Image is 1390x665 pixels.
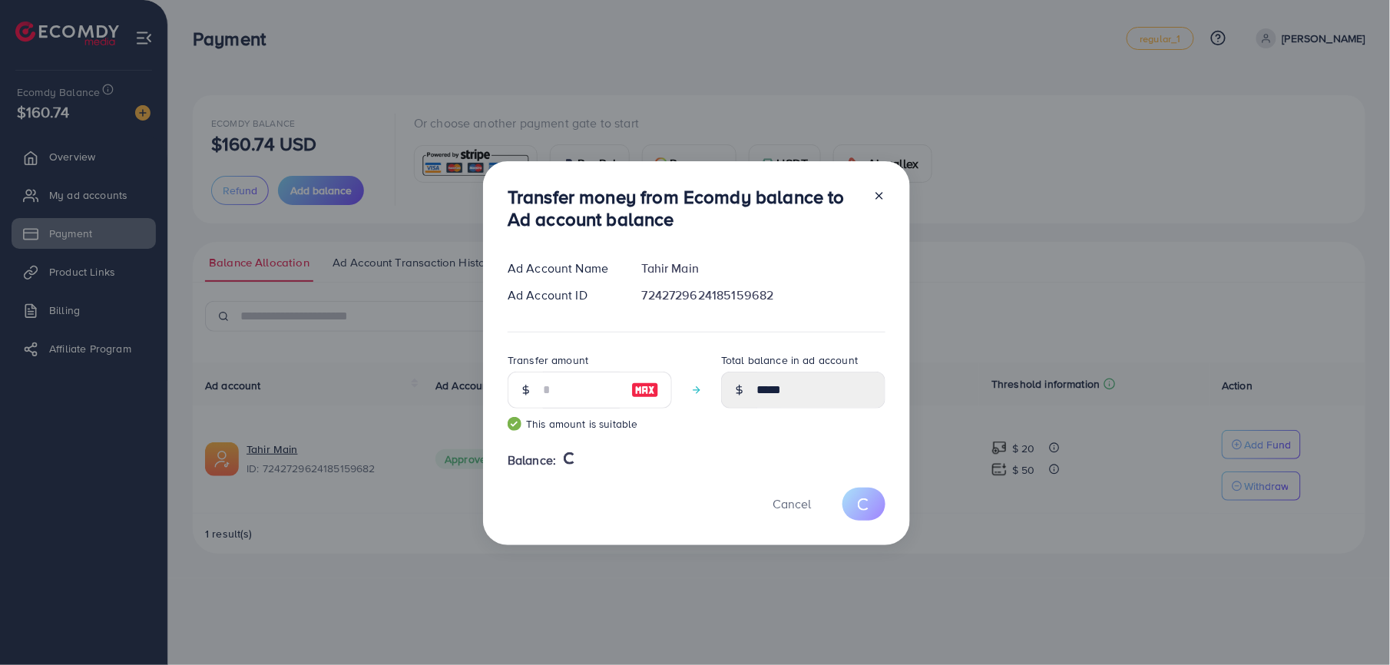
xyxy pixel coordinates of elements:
h3: Transfer money from Ecomdy balance to Ad account balance [508,186,861,230]
label: Transfer amount [508,352,588,368]
span: Cancel [773,495,811,512]
div: Ad Account ID [495,286,630,304]
div: 7242729624185159682 [630,286,898,304]
label: Total balance in ad account [721,352,858,368]
div: Tahir Main [630,260,898,277]
span: Balance: [508,452,556,469]
img: guide [508,417,521,431]
small: This amount is suitable [508,416,672,432]
button: Cancel [753,488,830,521]
img: image [631,381,659,399]
div: Ad Account Name [495,260,630,277]
iframe: Chat [1325,596,1378,653]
